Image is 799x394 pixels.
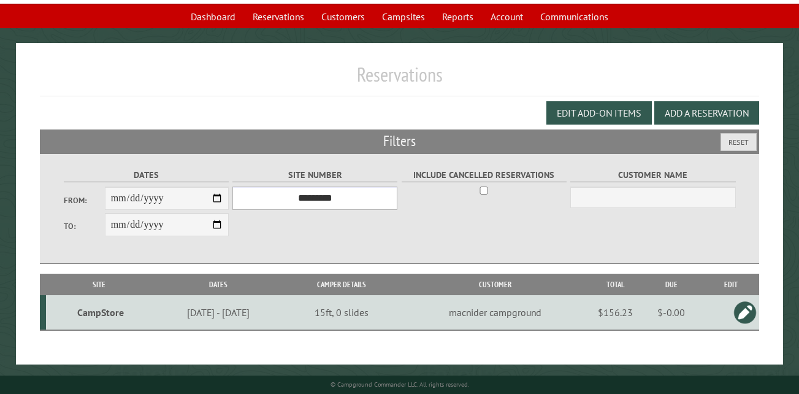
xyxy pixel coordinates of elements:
td: 15ft, 0 slides [285,295,399,330]
label: From: [64,195,105,206]
h1: Reservations [40,63,759,96]
label: Include Cancelled Reservations [402,168,567,182]
th: Customer [399,274,591,295]
th: Due [640,274,703,295]
div: CampStore [51,306,150,319]
label: Dates [64,168,229,182]
a: Account [483,5,530,28]
button: Add a Reservation [654,101,759,125]
th: Total [591,274,640,295]
button: Reset [721,133,757,151]
button: Edit Add-on Items [546,101,652,125]
a: Communications [533,5,616,28]
td: $-0.00 [640,295,703,330]
label: Customer Name [570,168,735,182]
td: macnider campground [399,295,591,330]
div: [DATE] - [DATE] [155,306,283,319]
label: Site Number [232,168,397,182]
a: Reports [435,5,481,28]
th: Edit [703,274,759,295]
td: $156.23 [591,295,640,330]
a: Campsites [375,5,432,28]
a: Reservations [245,5,312,28]
label: To: [64,220,105,232]
a: Customers [314,5,372,28]
h2: Filters [40,129,759,153]
small: © Campground Commander LLC. All rights reserved. [331,380,469,388]
th: Camper Details [285,274,399,295]
th: Dates [152,274,284,295]
a: Dashboard [183,5,243,28]
th: Site [46,274,152,295]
